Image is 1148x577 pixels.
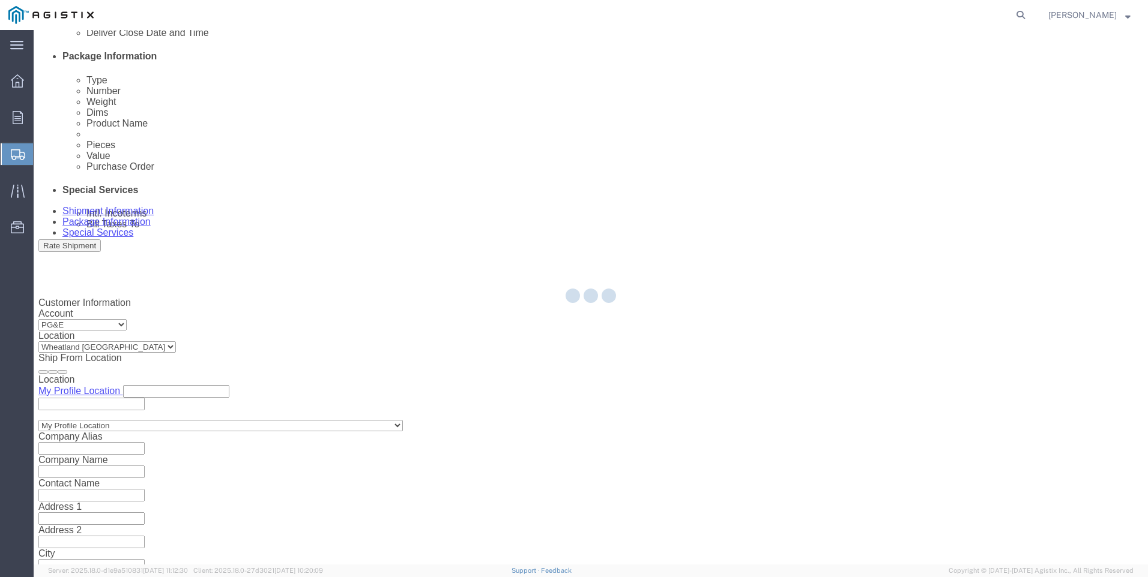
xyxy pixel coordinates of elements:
span: Copyright © [DATE]-[DATE] Agistix Inc., All Rights Reserved [949,566,1134,576]
span: Server: 2025.18.0-d1e9a510831 [48,567,188,574]
span: Client: 2025.18.0-27d3021 [193,567,323,574]
span: [DATE] 10:20:09 [274,567,323,574]
span: [DATE] 11:12:30 [143,567,188,574]
a: Feedback [541,567,572,574]
button: [PERSON_NAME] [1048,8,1131,22]
span: Sharay Galdeira [1048,8,1117,22]
a: Support [512,567,542,574]
img: logo [8,6,94,24]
